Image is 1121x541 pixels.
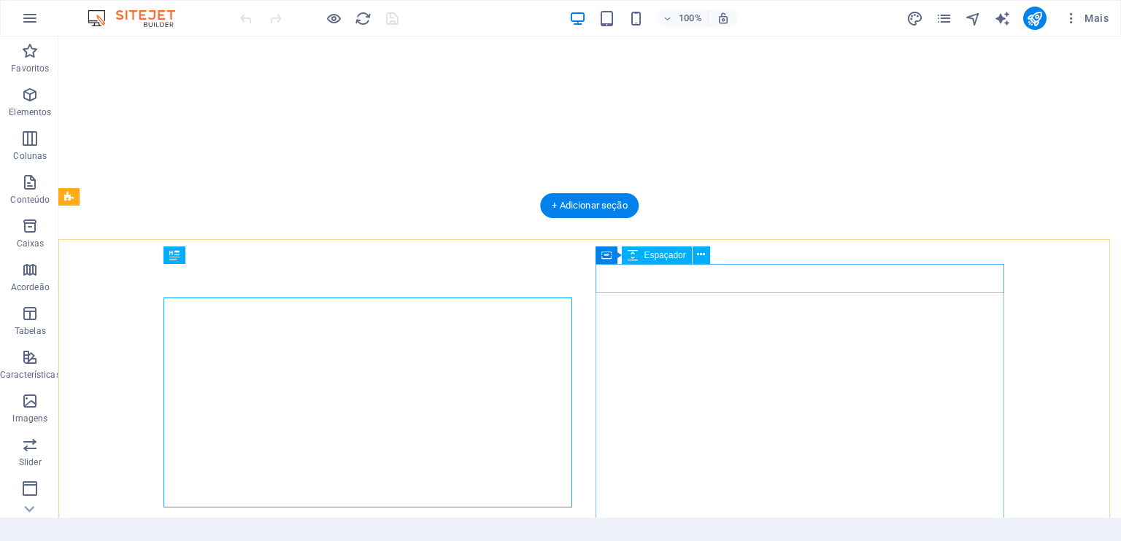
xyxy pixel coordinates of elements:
[1023,7,1047,30] button: publish
[12,413,47,424] p: Imagens
[936,10,952,27] i: Páginas (Ctrl+Alt+S)
[11,281,50,293] p: Acordeão
[1058,7,1114,30] button: Mais
[355,10,371,27] i: Recarregar página
[994,9,1012,27] button: text_generator
[10,194,50,206] p: Conteúdo
[15,325,46,337] p: Tabelas
[1064,11,1109,26] span: Mais
[936,9,953,27] button: pages
[19,456,42,468] p: Slider
[325,9,342,27] button: Clique aqui para sair do modo de visualização e continuar editando
[84,9,193,27] img: Editor Logo
[965,10,982,27] i: Navegador
[354,9,371,27] button: reload
[13,150,47,162] p: Colunas
[965,9,982,27] button: navigator
[1026,10,1043,27] i: Publicar
[11,63,49,74] p: Favoritos
[994,10,1011,27] i: AI Writer
[657,9,709,27] button: 100%
[679,9,702,27] h6: 100%
[906,9,924,27] button: design
[9,106,51,118] p: Elementos
[540,193,639,218] div: + Adicionar seção
[717,12,730,25] i: Ao redimensionar, ajusta automaticamente o nível de zoom para caber no dispositivo escolhido.
[644,251,685,260] span: Espaçador
[906,10,923,27] i: Design (Ctrl+Alt+Y)
[17,238,45,249] p: Caixas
